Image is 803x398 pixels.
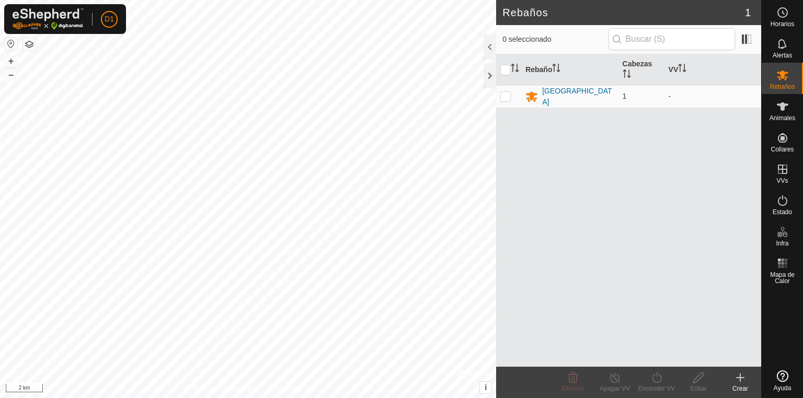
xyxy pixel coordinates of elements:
div: Crear [719,384,761,393]
th: Rebaño [521,54,618,86]
span: Estado [773,209,792,215]
p-sorticon: Activar para ordenar [623,71,631,79]
span: D1 [105,14,114,25]
span: VVs [776,178,788,184]
td: - [664,85,761,108]
span: Infra [776,240,788,247]
span: Collares [771,146,794,153]
span: Eliminar [561,385,584,392]
div: Editar [678,384,719,393]
a: Política de Privacidad [194,384,254,394]
input: Buscar (S) [609,28,735,50]
img: Logo Gallagher [13,8,84,30]
span: Mapa de Calor [764,272,800,284]
span: Animales [770,115,795,121]
a: Contáctenos [267,384,302,394]
span: 0 seleccionado [502,34,608,45]
p-sorticon: Activar para ordenar [552,65,560,74]
p-sorticon: Activar para ordenar [511,65,519,74]
span: Alertas [773,52,792,58]
span: Ayuda [774,385,791,391]
th: VV [664,54,761,86]
span: Horarios [771,21,794,27]
a: Ayuda [762,366,803,395]
h2: Rebaños [502,6,745,19]
button: Capas del Mapa [23,38,36,51]
button: Restablecer Mapa [5,38,17,50]
button: – [5,68,17,81]
span: 1 [623,92,627,100]
th: Cabezas [618,54,664,86]
button: + [5,55,17,67]
div: [GEOGRAPHIC_DATA] [542,86,614,108]
div: Encender VV [636,384,678,393]
p-sorticon: Activar para ordenar [678,65,686,74]
span: 1 [745,5,751,20]
span: Rebaños [770,84,795,90]
button: i [480,382,491,393]
span: i [485,383,487,392]
div: Apagar VV [594,384,636,393]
